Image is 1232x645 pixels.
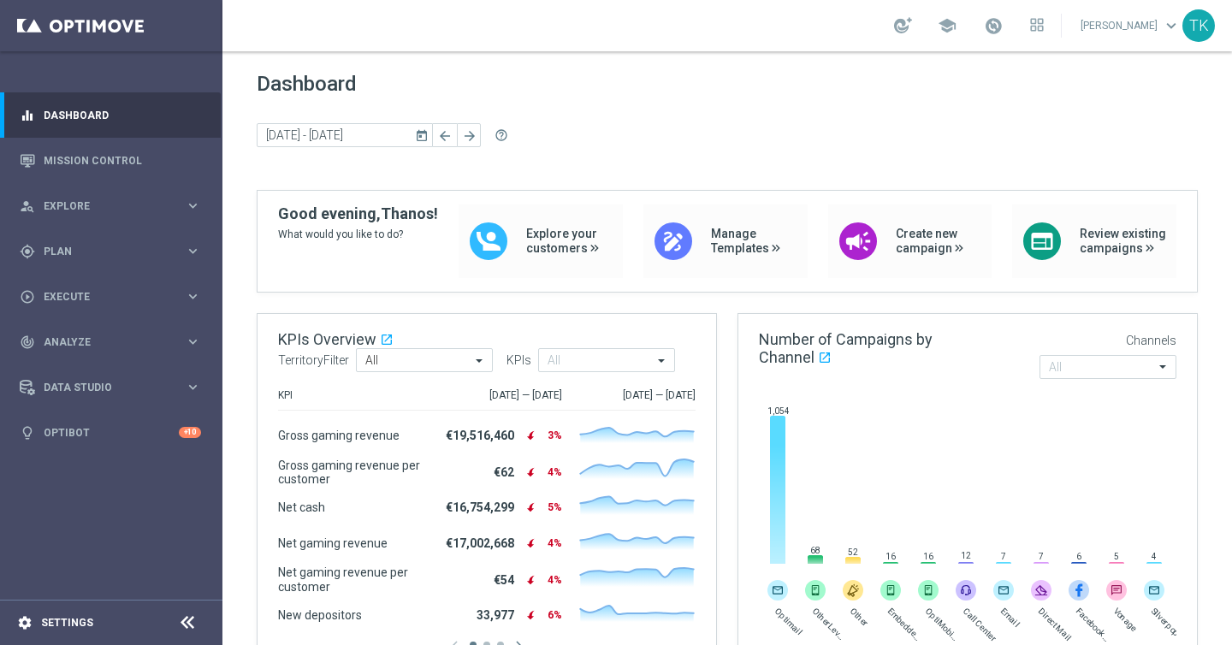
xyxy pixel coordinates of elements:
[20,108,35,123] i: equalizer
[185,334,201,350] i: keyboard_arrow_right
[19,335,202,349] button: track_changes Analyze keyboard_arrow_right
[44,382,185,393] span: Data Studio
[20,334,35,350] i: track_changes
[938,16,957,35] span: school
[20,244,35,259] i: gps_fixed
[44,337,185,347] span: Analyze
[1182,9,1215,42] div: TK
[20,244,185,259] div: Plan
[185,243,201,259] i: keyboard_arrow_right
[20,410,201,455] div: Optibot
[44,410,179,455] a: Optibot
[19,381,202,394] button: Data Studio keyboard_arrow_right
[20,425,35,441] i: lightbulb
[20,138,201,183] div: Mission Control
[1079,13,1182,38] a: [PERSON_NAME]keyboard_arrow_down
[44,201,185,211] span: Explore
[44,292,185,302] span: Execute
[44,138,201,183] a: Mission Control
[19,245,202,258] button: gps_fixed Plan keyboard_arrow_right
[44,92,201,138] a: Dashboard
[19,426,202,440] button: lightbulb Optibot +10
[20,334,185,350] div: Analyze
[17,615,33,630] i: settings
[185,288,201,305] i: keyboard_arrow_right
[20,198,35,214] i: person_search
[20,289,35,305] i: play_circle_outline
[19,290,202,304] button: play_circle_outline Execute keyboard_arrow_right
[20,92,201,138] div: Dashboard
[20,198,185,214] div: Explore
[41,618,93,628] a: Settings
[44,246,185,257] span: Plan
[185,198,201,214] i: keyboard_arrow_right
[20,380,185,395] div: Data Studio
[19,109,202,122] button: equalizer Dashboard
[19,154,202,168] button: Mission Control
[20,289,185,305] div: Execute
[1162,16,1181,35] span: keyboard_arrow_down
[19,199,202,213] button: person_search Explore keyboard_arrow_right
[185,379,201,395] i: keyboard_arrow_right
[179,427,201,438] div: +10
